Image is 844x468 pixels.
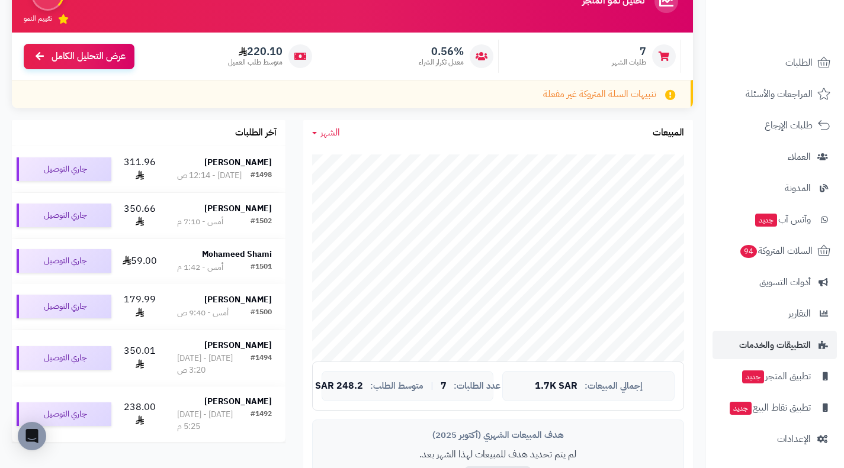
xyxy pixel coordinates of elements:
span: طلبات الإرجاع [765,117,813,134]
span: 220.10 [228,45,283,58]
span: متوسط الطلب: [370,381,423,391]
strong: [PERSON_NAME] [204,156,272,169]
a: الإعدادات [713,425,837,453]
a: عرض التحليل الكامل [24,44,134,69]
div: أمس - 1:42 م [177,262,223,273]
a: تطبيق نقاط البيعجديد [713,393,837,422]
span: جديد [742,370,764,383]
a: وآتس آبجديد [713,205,837,234]
div: #1500 [251,307,272,319]
div: #1494 [251,353,272,376]
span: جديد [730,402,752,415]
span: المراجعات والأسئلة [746,86,813,102]
a: المراجعات والأسئلة [713,80,837,108]
div: [DATE] - 12:14 ص [177,170,242,182]
span: الطلبات [785,54,813,71]
div: جاري التوصيل [17,204,111,227]
td: 179.99 [116,283,163,330]
div: أمس - 9:40 ص [177,307,229,319]
span: الشهر [320,125,340,140]
a: العملاء [713,143,837,171]
span: | [431,382,434,390]
strong: [PERSON_NAME] [204,293,272,306]
span: إجمالي المبيعات: [585,381,643,391]
div: [DATE] - [DATE] 5:25 م [177,409,251,433]
div: Open Intercom Messenger [18,422,46,450]
div: أمس - 7:10 م [177,216,223,228]
span: تقييم النمو [24,14,52,24]
span: السلات المتروكة [739,243,813,259]
span: المدونة [785,180,811,196]
img: logo-2.png [763,27,833,52]
div: جاري التوصيل [17,402,111,426]
a: السلات المتروكة94 [713,237,837,265]
span: وآتس آب [754,211,811,228]
span: تطبيق المتجر [741,368,811,385]
h3: آخر الطلبات [235,128,277,138]
a: التطبيقات والخدمات [713,331,837,359]
span: متوسط طلب العميل [228,57,283,67]
span: الإعدادات [777,431,811,447]
strong: [PERSON_NAME] [204,339,272,351]
div: جاري التوصيل [17,249,111,273]
td: 350.66 [116,193,163,239]
td: 59.00 [116,239,163,283]
div: #1498 [251,170,272,182]
span: تنبيهات السلة المتروكة غير مفعلة [543,88,656,101]
a: أدوات التسويق [713,268,837,296]
span: التطبيقات والخدمات [739,337,811,353]
a: التقارير [713,299,837,328]
p: لم يتم تحديد هدف للمبيعات لهذا الشهر بعد. [322,448,675,461]
strong: Mohameed Shami [202,248,272,260]
span: 0.56% [419,45,464,58]
div: #1502 [251,216,272,228]
div: هدف المبيعات الشهري (أكتوبر 2025) [322,429,675,441]
a: المدونة [713,174,837,202]
a: الشهر [312,126,340,140]
span: 248.2 SAR [315,381,363,392]
a: الطلبات [713,49,837,77]
div: [DATE] - [DATE] 3:20 ص [177,353,251,376]
div: جاري التوصيل [17,346,111,370]
span: أدوات التسويق [759,274,811,291]
strong: [PERSON_NAME] [204,395,272,408]
span: 94 [740,245,758,259]
span: التقارير [788,305,811,322]
span: 7 [441,381,447,392]
span: جديد [755,214,777,227]
div: جاري التوصيل [17,157,111,181]
div: #1501 [251,262,272,273]
td: 350.01 [116,330,163,386]
a: طلبات الإرجاع [713,111,837,140]
div: #1492 [251,409,272,433]
a: تطبيق المتجرجديد [713,362,837,390]
span: عرض التحليل الكامل [52,50,126,63]
span: 1.7K SAR [535,381,577,392]
div: جاري التوصيل [17,295,111,318]
span: تطبيق نقاط البيع [729,399,811,416]
span: العملاء [788,149,811,165]
span: معدل تكرار الشراء [419,57,464,67]
td: 238.00 [116,386,163,442]
span: طلبات الشهر [612,57,646,67]
td: 311.96 [116,146,163,192]
strong: [PERSON_NAME] [204,202,272,215]
span: عدد الطلبات: [454,381,500,391]
h3: المبيعات [653,128,684,138]
span: 7 [612,45,646,58]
